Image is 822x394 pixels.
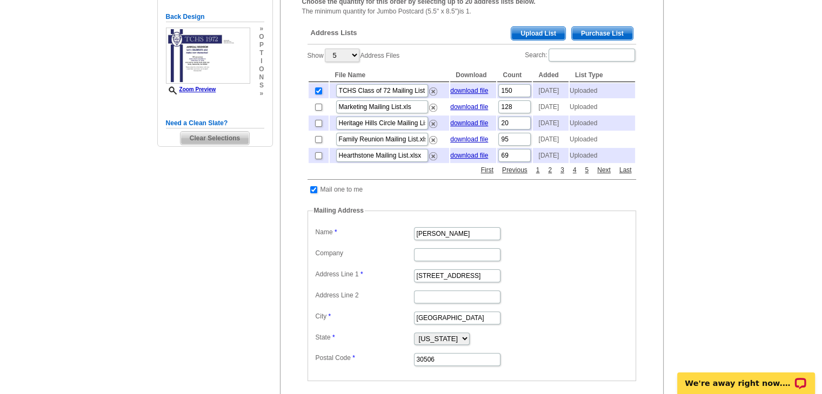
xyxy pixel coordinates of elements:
a: download file [450,119,488,127]
img: delete.png [429,136,437,144]
span: » [259,25,264,33]
span: n [259,73,264,81]
span: Address Lists [311,28,357,38]
span: Upload List [511,27,565,40]
label: Postal Code [316,353,413,363]
a: download file [450,87,488,94]
td: [DATE] [533,99,568,114]
a: Remove this list [429,101,437,109]
a: 5 [582,165,591,175]
a: download file [450,135,488,143]
a: download file [450,103,488,111]
legend: Mailing Address [313,206,365,215]
a: 4 [570,165,579,175]
a: First [478,165,496,175]
label: Show Address Files [308,47,400,63]
td: Mail one to me [320,184,364,195]
td: Uploaded [570,148,635,163]
a: Remove this list [429,118,437,125]
span: Purchase List [572,27,633,40]
span: Clear Selections [181,132,249,145]
td: Uploaded [570,99,635,114]
th: List Type [570,69,635,82]
th: File Name [330,69,450,82]
span: p [259,41,264,49]
h5: Need a Clean Slate? [166,118,264,128]
a: 3 [558,165,567,175]
img: small-thumb.jpg [166,28,250,84]
th: Added [533,69,568,82]
a: Last [617,165,634,175]
iframe: LiveChat chat widget [670,360,822,394]
td: Uploaded [570,83,635,98]
a: 2 [545,165,554,175]
img: delete.png [429,120,437,128]
span: t [259,49,264,57]
a: Remove this list [429,85,437,93]
a: Previous [499,165,530,175]
a: 1 [533,165,543,175]
span: » [259,90,264,98]
td: Uploaded [570,116,635,131]
label: Address Line 1 [316,269,413,279]
label: Company [316,248,413,258]
label: Name [316,227,413,237]
input: Search: [549,49,635,62]
td: [DATE] [533,148,568,163]
span: o [259,33,264,41]
label: Search: [525,47,636,63]
th: Count [497,69,532,82]
td: [DATE] [533,116,568,131]
th: Download [450,69,496,82]
td: [DATE] [533,132,568,147]
a: Zoom Preview [166,86,216,92]
select: ShowAddress Files [325,49,359,62]
td: Uploaded [570,132,635,147]
td: [DATE] [533,83,568,98]
a: Remove this list [429,150,437,158]
span: s [259,81,264,90]
img: delete.png [429,152,437,160]
img: delete.png [429,87,437,96]
h5: Back Design [166,12,264,22]
img: delete.png [429,104,437,112]
span: i [259,57,264,65]
label: Address Line 2 [316,290,413,300]
a: Remove this list [429,134,437,141]
a: Next [594,165,613,175]
a: download file [450,152,488,159]
label: City [316,311,413,321]
label: State [316,332,413,342]
span: o [259,65,264,73]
